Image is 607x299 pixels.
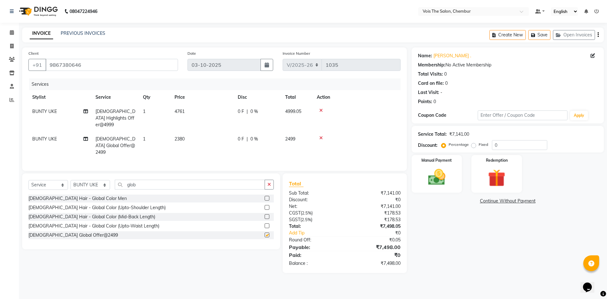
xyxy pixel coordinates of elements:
label: Percentage [449,142,469,147]
th: Price [171,90,234,104]
div: Name: [418,53,432,59]
div: Discount: [284,196,345,203]
span: SGST [289,217,300,222]
label: Redemption [486,158,508,163]
label: Fixed [479,142,488,147]
div: 0 [444,71,447,78]
a: PREVIOUS INVOICES [61,30,105,36]
div: ₹0.05 [345,237,405,243]
button: +91 [28,59,46,71]
span: 2380 [175,136,185,142]
div: [DEMOGRAPHIC_DATA] Hair - Global Color Men [28,195,127,202]
th: Action [313,90,401,104]
span: 0 % [250,136,258,142]
iframe: chat widget [580,274,601,293]
div: Balance : [284,260,345,267]
div: No Active Membership [418,62,598,68]
span: [DEMOGRAPHIC_DATA] Highlights Offer@4999 [95,109,135,128]
span: 2.5% [302,210,311,215]
span: 4761 [175,109,185,114]
a: Continue Without Payment [413,198,603,204]
span: 2.5% [302,217,311,222]
span: BUNTY UKE [32,109,57,114]
div: Net: [284,203,345,210]
div: [DEMOGRAPHIC_DATA] Hair - Global Color (Upto-Shoulder Length) [28,204,166,211]
span: 1 [143,109,145,114]
span: BUNTY UKE [32,136,57,142]
span: CGST [289,210,301,216]
a: INVOICE [30,28,53,39]
div: ₹7,141.00 [345,190,405,196]
b: 08047224946 [70,3,97,20]
label: Manual Payment [421,158,452,163]
span: | [247,108,248,115]
img: _cash.svg [423,167,451,187]
th: Stylist [28,90,92,104]
div: Discount: [418,142,438,149]
button: Create New [489,30,526,40]
input: Search or Scan [115,180,265,190]
div: ₹0 [345,251,405,259]
div: Paid: [284,251,345,259]
a: Add Tip [284,230,355,236]
img: logo [16,3,59,20]
div: ₹178.53 [345,216,405,223]
div: [DEMOGRAPHIC_DATA] Global Offer@2499 [28,232,118,239]
span: 2499 [285,136,295,142]
th: Qty [139,90,171,104]
label: Date [187,51,196,56]
div: 0 [433,98,436,105]
span: 0 F [238,136,244,142]
div: Round Off: [284,237,345,243]
div: [DEMOGRAPHIC_DATA] Hair - Global Color (Upto-Waist Length) [28,223,159,229]
div: ₹0 [345,196,405,203]
div: Coupon Code [418,112,478,119]
div: Last Visit: [418,89,439,96]
div: ( ) [284,216,345,223]
span: 4999.05 [285,109,301,114]
div: ₹7,498.00 [345,243,405,251]
th: Service [92,90,139,104]
div: Card on file: [418,80,444,87]
span: 1 [143,136,145,142]
span: 0 % [250,108,258,115]
span: | [247,136,248,142]
div: Payable: [284,243,345,251]
div: ₹7,141.00 [449,131,469,138]
button: Open Invoices [553,30,595,40]
th: Total [281,90,313,104]
button: Save [528,30,550,40]
div: Sub Total: [284,190,345,196]
div: Points: [418,98,432,105]
div: ₹0 [355,230,405,236]
span: 0 F [238,108,244,115]
div: Service Total: [418,131,447,138]
div: Membership: [418,62,445,68]
div: - [440,89,442,96]
input: Search by Name/Mobile/Email/Code [46,59,178,71]
label: Invoice Number [283,51,310,56]
label: Client [28,51,39,56]
span: Total [289,180,303,187]
th: Disc [234,90,281,104]
div: Total Visits: [418,71,443,78]
input: Enter Offer / Coupon Code [478,110,567,120]
a: [PERSON_NAME] . [433,53,471,59]
div: ( ) [284,210,345,216]
button: Apply [570,111,588,120]
div: Services [29,78,405,90]
div: 0 [445,80,448,87]
div: [DEMOGRAPHIC_DATA] Hair - Global Color (Mid-Back Length) [28,214,155,220]
div: ₹178.53 [345,210,405,216]
div: ₹7,498.00 [345,260,405,267]
img: _gift.svg [482,167,511,189]
div: ₹7,141.00 [345,203,405,210]
div: ₹7,498.05 [345,223,405,230]
span: [DEMOGRAPHIC_DATA] Global Offer@2499 [95,136,135,155]
div: Total: [284,223,345,230]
